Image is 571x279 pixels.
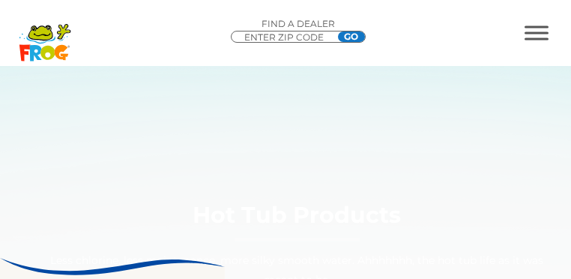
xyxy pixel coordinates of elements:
h1: Hot Tub Products [34,202,560,241]
img: Frog Products Logo [11,4,79,61]
button: MENU [525,25,549,40]
p: Find A Dealer [231,17,366,31]
input: GO [338,31,365,42]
